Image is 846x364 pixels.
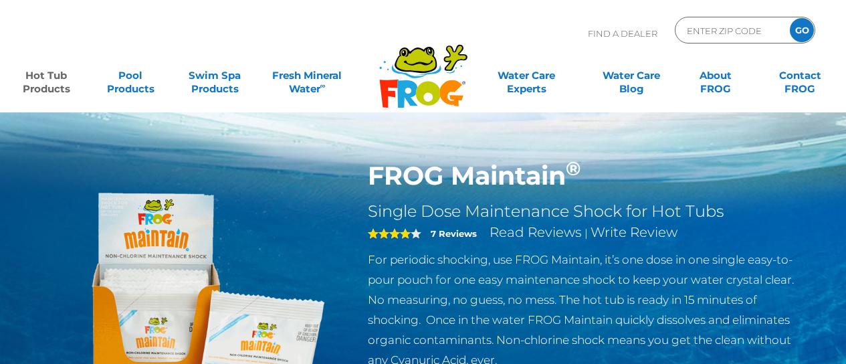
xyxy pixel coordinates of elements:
[591,224,677,240] a: Write Review
[13,62,79,89] a: Hot TubProducts
[266,62,348,89] a: Fresh MineralWater∞
[585,227,588,240] span: |
[368,201,805,221] h2: Single Dose Maintenance Shock for Hot Tubs
[566,157,580,180] sup: ®
[599,62,664,89] a: Water CareBlog
[473,62,580,89] a: Water CareExperts
[767,62,833,89] a: ContactFROG
[368,161,805,191] h1: FROG Maintain
[98,62,163,89] a: PoolProducts
[431,228,477,239] strong: 7 Reviews
[182,62,247,89] a: Swim SpaProducts
[320,81,326,90] sup: ∞
[372,27,475,108] img: Frog Products Logo
[790,18,814,42] input: GO
[490,224,582,240] a: Read Reviews
[683,62,748,89] a: AboutFROG
[368,228,411,239] span: 4
[588,17,657,50] p: Find A Dealer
